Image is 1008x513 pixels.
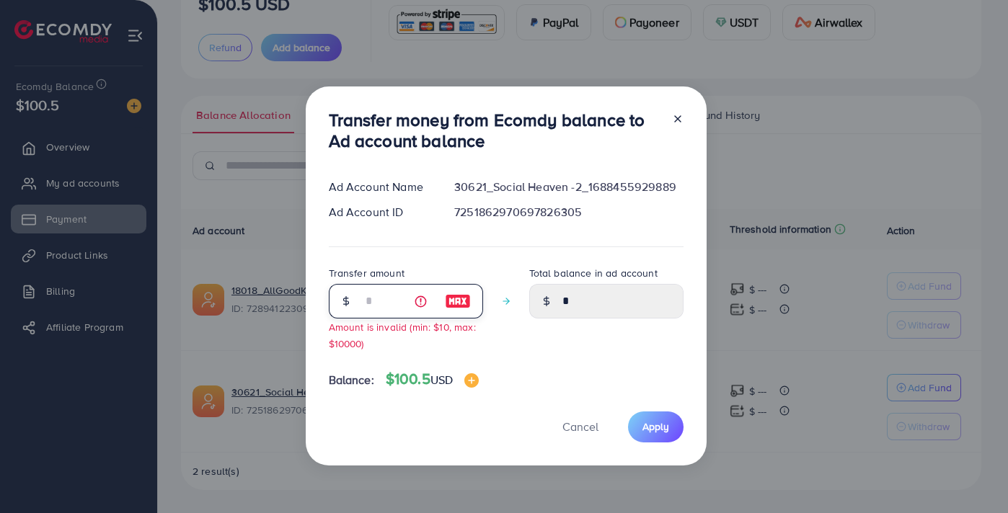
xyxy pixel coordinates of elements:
img: image [445,293,471,310]
span: Apply [642,419,669,434]
span: Cancel [562,419,598,434]
h4: $100.5 [386,370,479,388]
div: 30621_Social Heaven -2_1688455929889 [443,179,694,195]
button: Cancel [544,411,616,442]
span: USD [430,372,453,388]
img: image [464,373,479,388]
iframe: Chat [947,448,997,502]
h3: Transfer money from Ecomdy balance to Ad account balance [329,110,660,151]
div: Ad Account ID [317,204,443,220]
button: Apply [628,411,684,442]
label: Total balance in ad account [529,266,658,280]
div: Ad Account Name [317,179,443,195]
div: 7251862970697826305 [443,204,694,220]
span: Balance: [329,372,374,388]
small: Amount is invalid (min: $10, max: $10000) [329,320,476,350]
label: Transfer amount [329,266,404,280]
